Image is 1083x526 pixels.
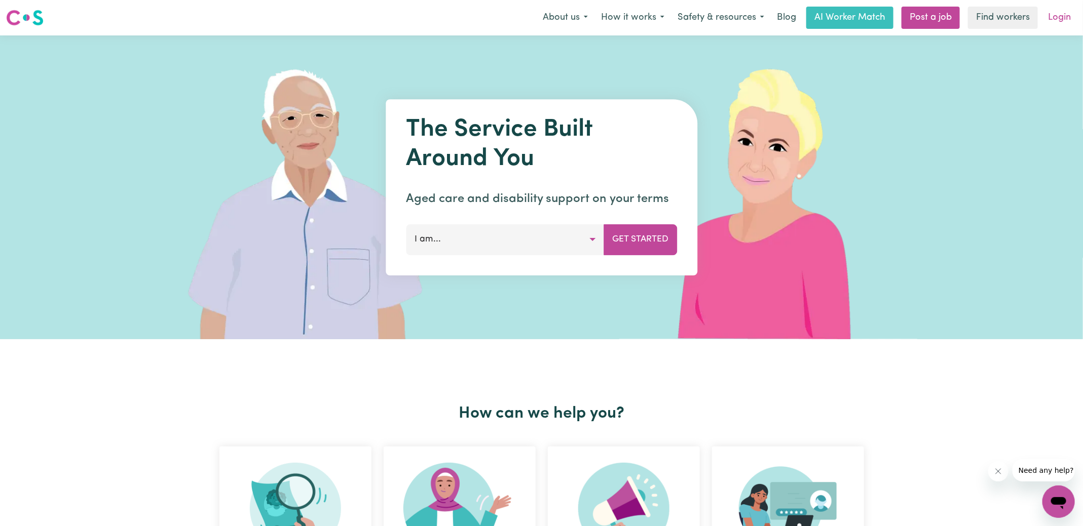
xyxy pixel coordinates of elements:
img: Careseekers logo [6,9,44,27]
iframe: Button to launch messaging window [1042,485,1075,518]
button: Safety & resources [671,7,771,28]
a: Post a job [902,7,960,29]
a: Blog [771,7,802,29]
button: Get Started [604,224,677,255]
a: Careseekers logo [6,6,44,29]
h1: The Service Built Around You [406,115,677,174]
h2: How can we help you? [213,404,870,423]
iframe: Close message [988,461,1009,481]
a: Find workers [968,7,1038,29]
p: Aged care and disability support on your terms [406,190,677,208]
a: AI Worker Match [806,7,893,29]
button: How it works [594,7,671,28]
iframe: Message from company [1013,459,1075,481]
button: About us [536,7,594,28]
button: I am... [406,224,604,255]
a: Login [1042,7,1077,29]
